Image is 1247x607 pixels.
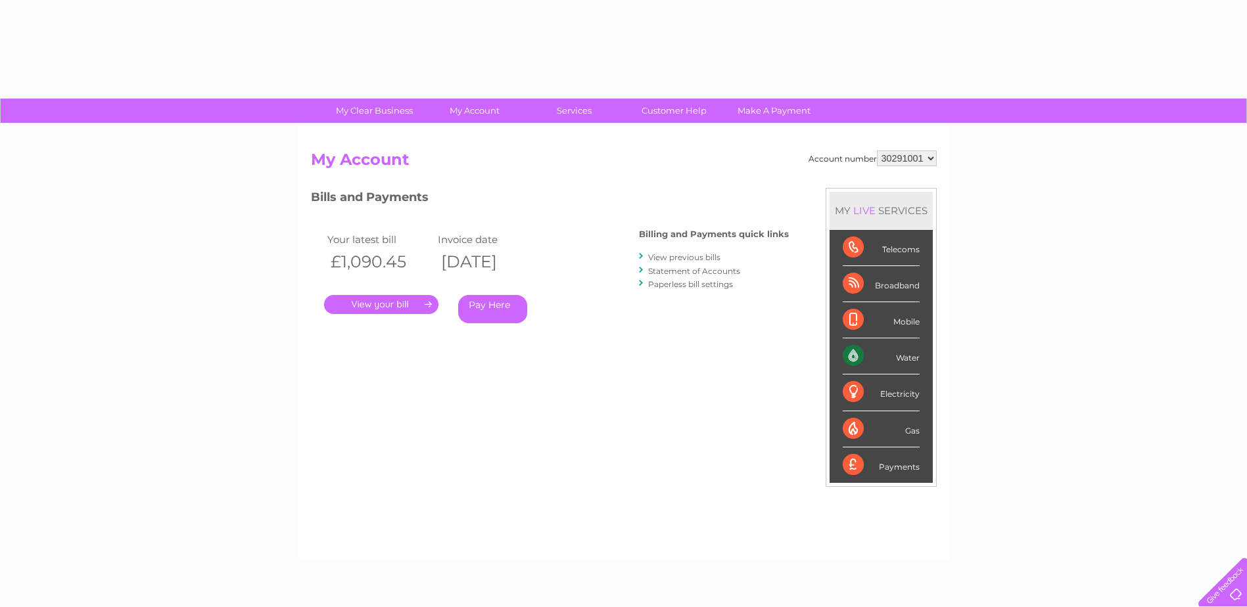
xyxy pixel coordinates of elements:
[843,338,920,374] div: Water
[620,99,728,123] a: Customer Help
[324,248,435,275] th: £1,090.45
[843,266,920,302] div: Broadband
[720,99,828,123] a: Make A Payment
[830,192,933,229] div: MY SERVICES
[639,229,789,239] h4: Billing and Payments quick links
[420,99,529,123] a: My Account
[324,231,435,248] td: Your latest bill
[520,99,628,123] a: Services
[809,150,937,166] div: Account number
[843,411,920,447] div: Gas
[435,248,546,275] th: [DATE]
[311,188,789,211] h3: Bills and Payments
[851,204,878,217] div: LIVE
[648,252,720,262] a: View previous bills
[320,99,429,123] a: My Clear Business
[843,302,920,338] div: Mobile
[311,150,937,175] h2: My Account
[458,295,527,323] a: Pay Here
[843,374,920,411] div: Electricity
[648,279,733,289] a: Paperless bill settings
[648,266,740,276] a: Statement of Accounts
[435,231,546,248] td: Invoice date
[324,295,438,314] a: .
[843,230,920,266] div: Telecoms
[843,447,920,483] div: Payments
